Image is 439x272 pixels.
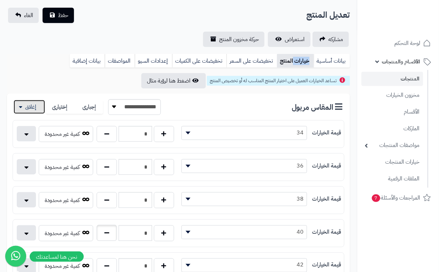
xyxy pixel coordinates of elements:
[172,54,226,68] a: تخفيضات على الكميات
[307,8,350,22] h2: تعديل المنتج
[182,127,307,138] span: 34
[362,72,423,86] a: المنتجات
[362,171,423,186] a: الملفات الرقمية
[312,195,341,203] label: قيمة الخيارات
[46,100,75,114] label: إختيارى
[329,35,343,44] span: مشاركه
[268,32,311,47] a: استعراض
[24,11,33,20] span: الغاء
[181,126,307,140] span: 34
[382,57,421,67] span: الأقسام والمنتجات
[210,77,337,84] span: تساعد الخيارات العميل على اختيار المنتج المناسب له أو تخصيص المنتج
[8,8,39,23] a: الغاء
[181,192,307,206] span: 38
[219,35,259,44] span: حركة مخزون المنتج
[313,32,349,47] a: مشاركه
[285,35,305,44] span: استعراض
[371,193,421,203] span: المراجعات والأسئلة
[182,227,307,237] span: 40
[141,73,206,88] button: اضغط هنا لرؤية مثال
[362,189,435,206] a: المراجعات والأسئلة7
[312,261,341,269] label: قيمة الخيارات
[362,88,423,103] a: مخزون الخيارات
[362,138,423,153] a: مواصفات المنتجات
[182,161,307,171] span: 36
[312,228,341,236] label: قيمة الخيارات
[43,8,74,23] button: حفظ
[182,260,307,270] span: 42
[362,104,423,119] a: الأقسام
[277,54,314,68] a: خيارات المنتج
[362,155,423,170] a: خيارات المنتجات
[105,54,135,68] a: المواصفات
[181,225,307,239] span: 40
[395,38,421,48] span: لوحة التحكم
[362,35,435,52] a: لوحة التحكم
[314,54,350,68] a: بيانات أساسية
[75,100,103,114] label: إجبارى
[226,54,277,68] a: تخفيضات على السعر
[312,129,341,137] label: قيمة الخيارات
[362,121,423,136] a: الماركات
[203,32,265,47] a: حركة مخزون المنتج
[292,102,344,111] h3: المقاس مريول
[58,11,68,20] span: حفظ
[70,54,105,68] a: بيانات إضافية
[312,162,341,170] label: قيمة الخيارات
[181,159,307,173] span: 36
[135,54,172,68] a: إعدادات السيو
[182,194,307,204] span: 38
[372,194,380,202] span: 7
